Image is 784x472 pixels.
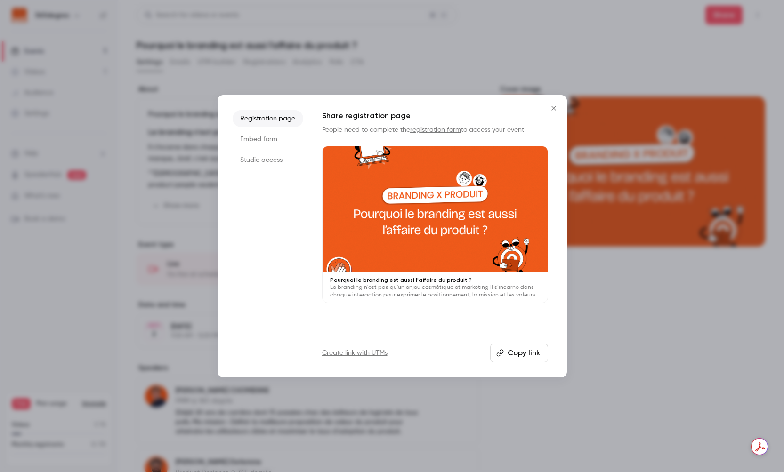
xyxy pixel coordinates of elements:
[322,110,548,121] h1: Share registration page
[322,348,388,358] a: Create link with UTMs
[322,125,548,135] p: People need to complete the to access your event
[330,276,540,284] p: Pourquoi le branding est aussi l'affaire du produit ?
[330,284,540,299] p: Le branding n'est pas qu'un enjeu cosmétique et marketing Il s’incarne dans chaque interaction po...
[233,131,303,148] li: Embed form
[233,110,303,127] li: Registration page
[490,344,548,362] button: Copy link
[410,127,461,133] a: registration form
[322,146,548,304] a: Pourquoi le branding est aussi l'affaire du produit ?Le branding n'est pas qu'un enjeu cosmétique...
[544,99,563,118] button: Close
[233,152,303,168] li: Studio access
